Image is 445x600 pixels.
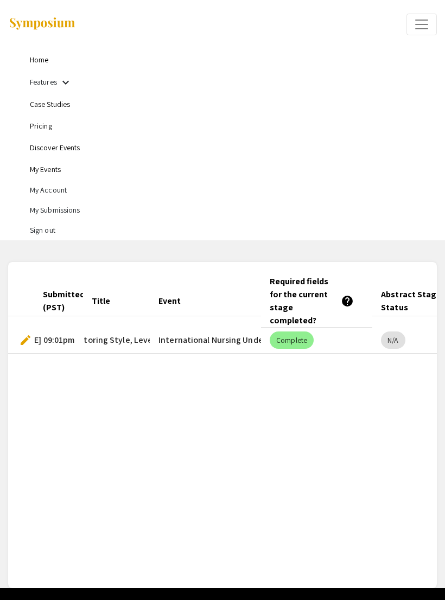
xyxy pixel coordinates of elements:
mat-chip: N/A [381,331,405,349]
li: My Submissions [30,200,437,220]
button: Expand or Collapse Menu [406,14,437,35]
a: My Events [30,164,61,174]
a: Discover Events [30,143,80,152]
mat-cell: [DATE] 09:01pm [34,328,83,354]
div: Event [158,295,190,308]
iframe: Chat [8,551,46,592]
li: Sign out [30,220,437,240]
div: Required fields for the current stage completed?help [270,275,364,327]
div: Title [92,295,110,308]
div: Submitted At (PST) [43,288,105,314]
mat-chip: Complete [270,331,314,349]
div: Title [92,295,120,308]
a: Pricing [30,121,52,131]
a: Case Studies [30,99,70,109]
a: Features [30,77,57,87]
div: Submitted At (PST) [43,288,95,314]
li: My Account [30,180,437,200]
img: Symposium by ForagerOne [8,17,76,31]
a: Home [30,55,48,65]
div: Event [158,295,181,308]
mat-icon: Expand Features list [59,76,72,89]
span: edit [19,334,32,347]
mat-icon: help [341,295,354,308]
div: Required fields for the current stage completed? [270,275,354,327]
mat-cell: International Nursing Undergraduate Research Symposium (INURS) [150,328,261,354]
